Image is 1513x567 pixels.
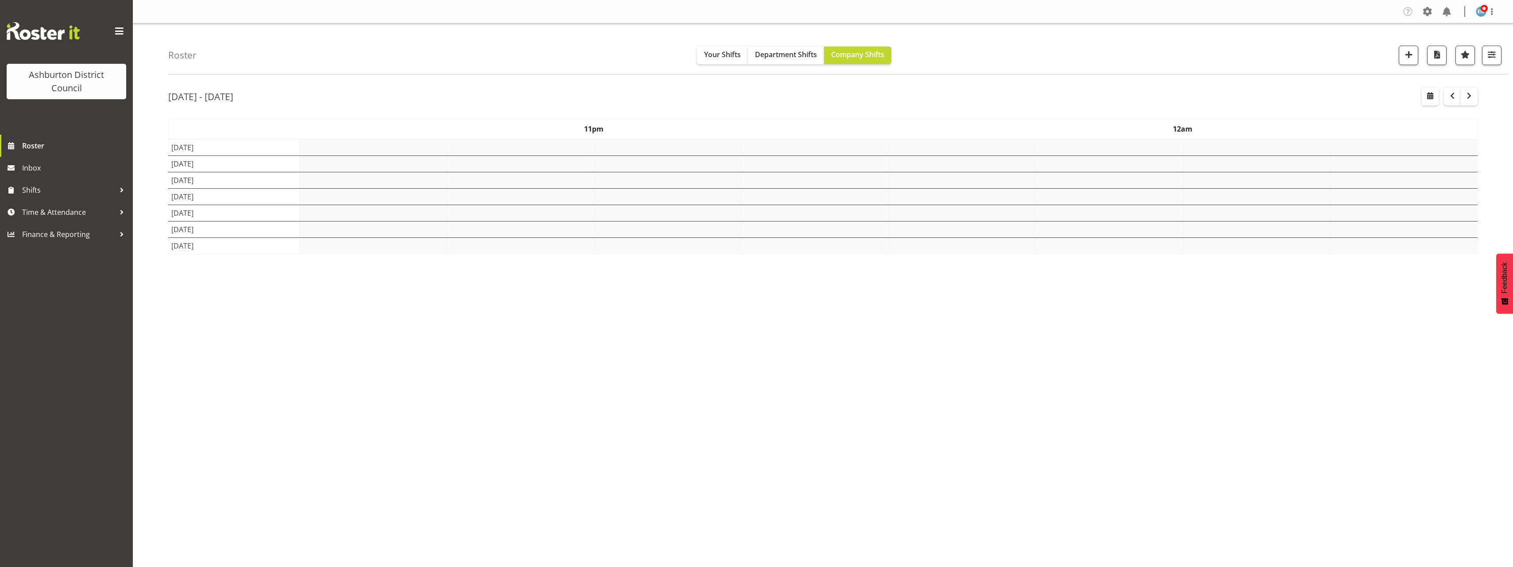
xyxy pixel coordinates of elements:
td: [DATE] [169,238,300,254]
button: Your Shifts [697,47,748,64]
td: [DATE] [169,189,300,205]
td: [DATE] [169,139,300,156]
span: Inbox [22,161,128,175]
span: Feedback [1501,262,1509,293]
span: Finance & Reporting [22,228,115,241]
span: Shifts [22,183,115,197]
h2: [DATE] - [DATE] [168,91,233,102]
button: Download a PDF of the roster according to the set date range. [1427,46,1447,65]
span: Your Shifts [704,50,741,59]
button: Company Shifts [824,47,891,64]
td: [DATE] [169,205,300,221]
td: [DATE] [169,221,300,238]
img: ellen-nicol5656.jpg [1476,6,1486,17]
th: 12am [888,119,1477,140]
button: Select a specific date within the roster. [1422,88,1439,105]
img: Rosterit website logo [7,22,80,40]
span: Time & Attendance [22,206,115,219]
span: Department Shifts [755,50,817,59]
td: [DATE] [169,172,300,189]
div: Ashburton District Council [15,68,117,95]
td: [DATE] [169,156,300,172]
span: Roster [22,139,128,152]
button: Department Shifts [748,47,824,64]
button: Feedback - Show survey [1496,253,1513,314]
h4: Roster [168,50,197,60]
button: Filter Shifts [1482,46,1501,65]
th: 11pm [299,119,888,140]
span: Company Shifts [831,50,884,59]
button: Highlight an important date within the roster. [1455,46,1475,65]
button: Add a new shift [1399,46,1418,65]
